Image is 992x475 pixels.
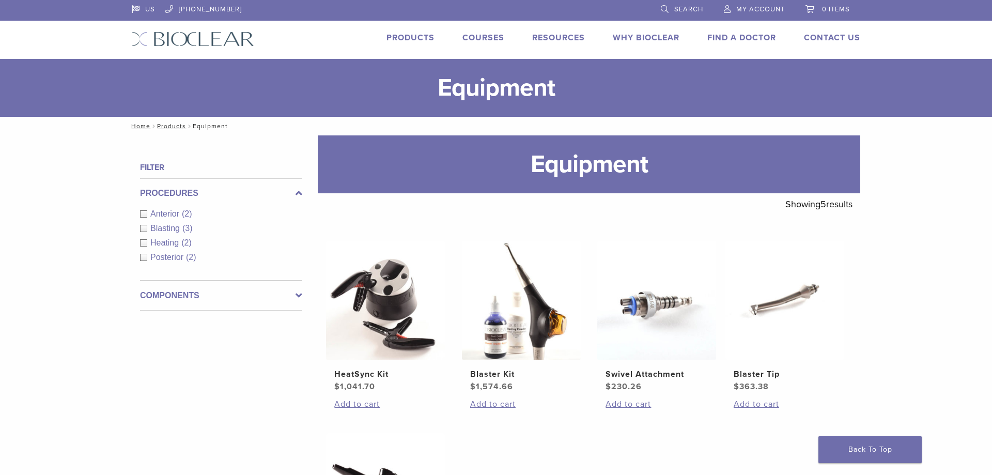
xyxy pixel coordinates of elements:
img: Blaster Tip [725,241,844,360]
span: Heating [150,238,181,247]
label: Procedures [140,187,302,200]
h1: Equipment [318,135,860,193]
span: / [150,124,157,129]
span: (2) [186,253,196,262]
a: Back To Top [818,436,922,463]
span: (3) [182,224,193,233]
bdi: 230.26 [606,381,642,392]
a: Why Bioclear [613,33,679,43]
span: $ [606,381,611,392]
span: Blasting [150,224,182,233]
span: Search [674,5,703,13]
a: Contact Us [804,33,860,43]
a: Products [157,122,186,130]
a: Swivel AttachmentSwivel Attachment $230.26 [597,241,717,393]
img: Blaster Kit [462,241,581,360]
a: Add to cart: “Blaster Kit” [470,398,572,410]
a: Add to cart: “Blaster Tip” [734,398,836,410]
span: $ [470,381,476,392]
span: (2) [181,238,192,247]
span: $ [734,381,739,392]
h2: Blaster Kit [470,368,572,380]
bdi: 1,574.66 [470,381,513,392]
bdi: 363.38 [734,381,769,392]
a: Find A Doctor [707,33,776,43]
a: HeatSync KitHeatSync Kit $1,041.70 [326,241,446,393]
img: HeatSync Kit [326,241,445,360]
bdi: 1,041.70 [334,381,375,392]
span: Posterior [150,253,186,262]
span: My Account [736,5,785,13]
a: Add to cart: “Swivel Attachment” [606,398,708,410]
span: / [186,124,193,129]
span: Anterior [150,209,182,218]
a: Home [128,122,150,130]
h2: HeatSync Kit [334,368,437,380]
label: Components [140,289,302,302]
h4: Filter [140,161,302,174]
a: Blaster TipBlaster Tip $363.38 [725,241,845,393]
a: Courses [462,33,504,43]
h2: Blaster Tip [734,368,836,380]
a: Blaster KitBlaster Kit $1,574.66 [461,241,582,393]
span: $ [334,381,340,392]
h2: Swivel Attachment [606,368,708,380]
span: 5 [820,198,826,210]
img: Bioclear [132,32,254,47]
a: Resources [532,33,585,43]
span: 0 items [822,5,850,13]
nav: Equipment [124,117,868,135]
a: Products [386,33,435,43]
a: Add to cart: “HeatSync Kit” [334,398,437,410]
img: Swivel Attachment [597,241,716,360]
p: Showing results [785,193,853,215]
span: (2) [182,209,192,218]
